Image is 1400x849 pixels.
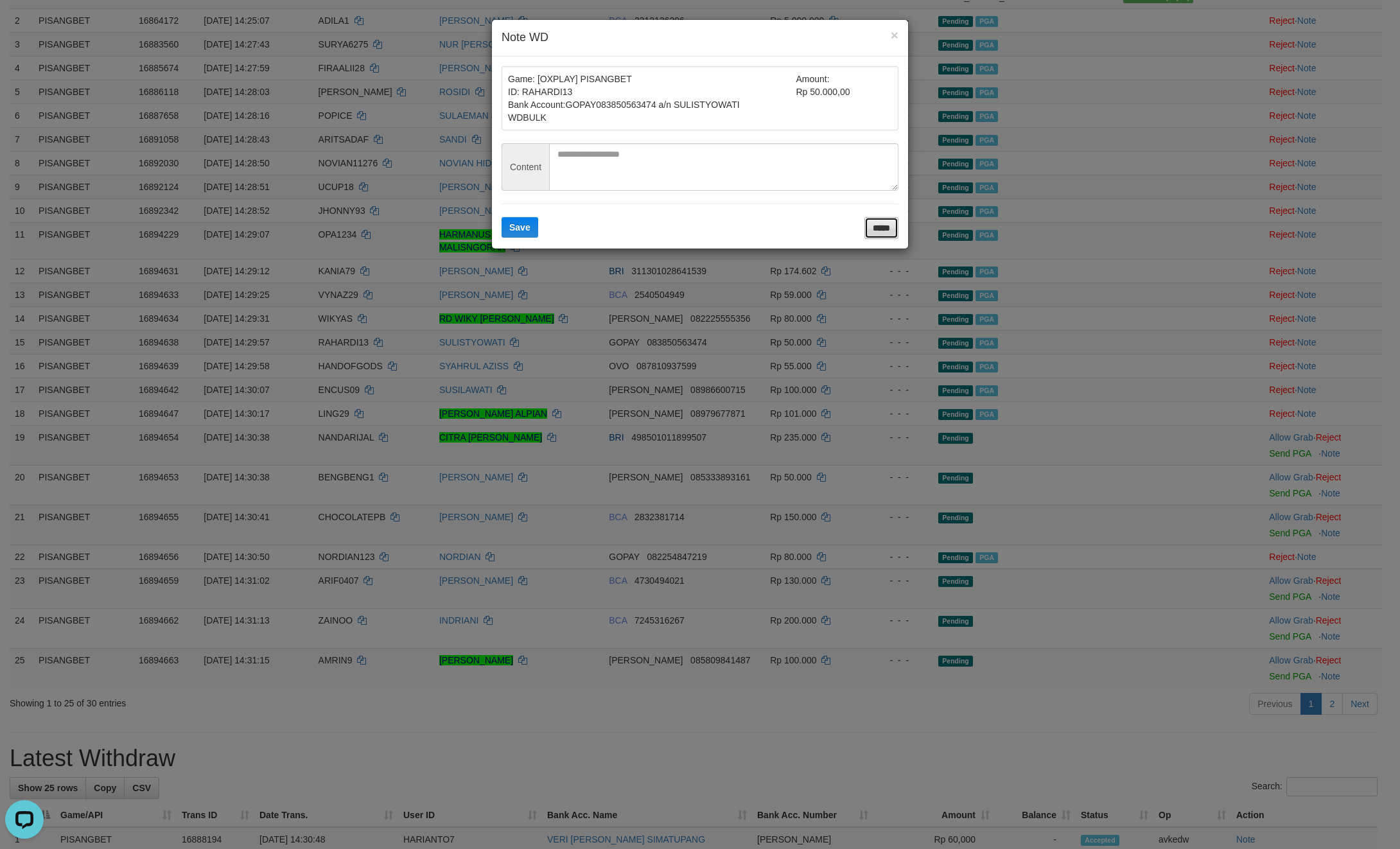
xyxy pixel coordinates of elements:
[5,5,44,44] button: Open LiveChat chat widget
[502,217,538,238] button: Save
[509,222,530,232] span: Save
[502,30,898,46] h4: Note WD
[891,28,898,42] button: ×
[502,143,549,191] span: Content
[566,100,597,110] span: GOPAY
[508,73,796,124] td: Game: [OXPLAY] PISANGBET ID: RAHARDI13 Bank Account: 083850563474 a/n SULISTYOWATI WDBULK
[796,73,893,124] td: Amount: Rp 50.000,00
